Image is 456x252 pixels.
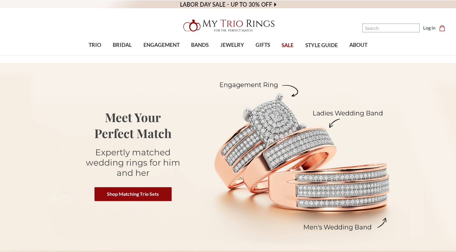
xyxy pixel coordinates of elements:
span: STYLE GUIDE [305,41,338,49]
span: JEWELRY [220,41,244,49]
a: Log in [423,24,436,31]
a: Cart with 0 items [439,24,449,31]
a: BANDS [185,35,214,55]
a: JEWELRY [214,35,250,55]
a: BRIDAL [107,35,137,55]
a: SALE [276,36,299,55]
a: Shop Matching Trio Sets [94,187,171,201]
span: BRIDAL [113,41,132,49]
a: GIFTS [250,35,276,55]
span: SALE [281,41,294,49]
img: My Trio Rings [180,16,276,35]
span: ENGAGEMENT [143,41,180,49]
a: My Trio Rings [132,16,324,35]
svg: cart.cart_preview [439,25,445,31]
a: STYLE GUIDE [299,36,343,55]
span: GIFTS [256,41,270,49]
input: Search [362,24,420,32]
span: BANDS [191,41,209,49]
a: TRIO [83,35,107,55]
a: ENGAGEMENT [138,35,185,55]
span: TRIO [89,41,101,49]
